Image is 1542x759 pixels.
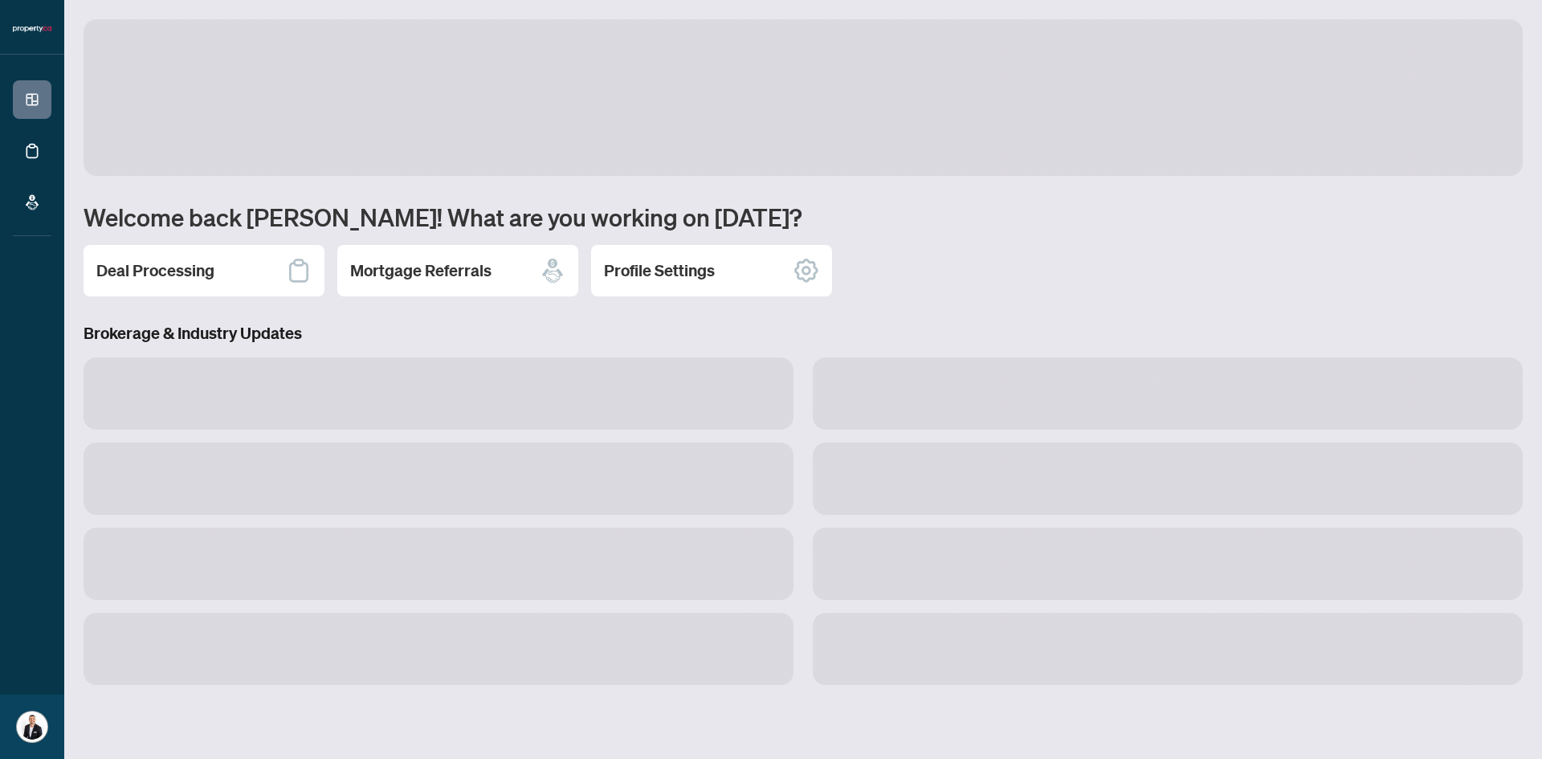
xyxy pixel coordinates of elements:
h2: Profile Settings [604,259,715,282]
h3: Brokerage & Industry Updates [84,322,1523,345]
img: Profile Icon [17,712,47,742]
h2: Deal Processing [96,259,214,282]
h1: Welcome back [PERSON_NAME]! What are you working on [DATE]? [84,202,1523,232]
img: logo [13,24,51,34]
h2: Mortgage Referrals [350,259,492,282]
